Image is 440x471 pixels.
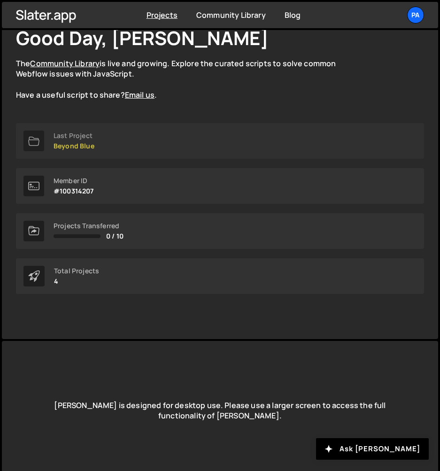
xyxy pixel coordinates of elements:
[16,386,424,435] div: [PERSON_NAME] is designed for desktop use. Please use a larger screen to access the full function...
[30,58,100,69] a: Community Library
[106,232,124,240] span: 0 / 10
[196,10,266,20] a: Community Library
[54,142,94,150] p: Beyond Blue
[54,187,94,195] p: #100314207
[54,222,124,230] div: Projects Transferred
[54,177,94,185] div: Member ID
[147,10,178,20] a: Projects
[54,278,99,285] p: 4
[407,7,424,23] a: Pa
[16,123,424,159] a: Last Project Beyond Blue
[285,10,301,20] a: Blog
[125,90,154,100] a: Email us
[54,267,99,275] div: Total Projects
[54,132,94,139] div: Last Project
[16,25,269,51] h1: Good Day, [PERSON_NAME]
[316,438,429,460] button: Ask [PERSON_NAME]
[16,58,354,100] p: The is live and growing. Explore the curated scripts to solve common Webflow issues with JavaScri...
